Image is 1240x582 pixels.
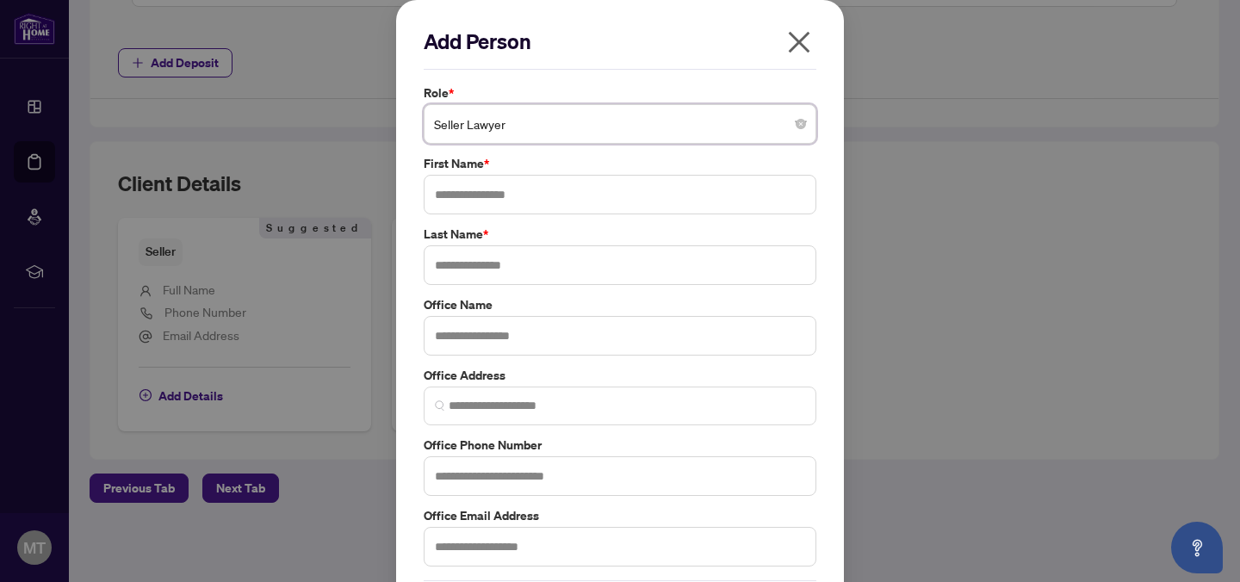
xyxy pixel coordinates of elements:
[424,295,816,314] label: Office Name
[1171,522,1223,573] button: Open asap
[424,154,816,173] label: First Name
[424,84,816,102] label: Role
[435,400,445,411] img: search_icon
[785,28,813,56] span: close
[434,108,806,140] span: Seller Lawyer
[424,506,816,525] label: Office Email Address
[424,225,816,244] label: Last Name
[796,119,806,129] span: close-circle
[424,28,816,55] h2: Add Person
[424,436,816,455] label: Office Phone Number
[424,366,816,385] label: Office Address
